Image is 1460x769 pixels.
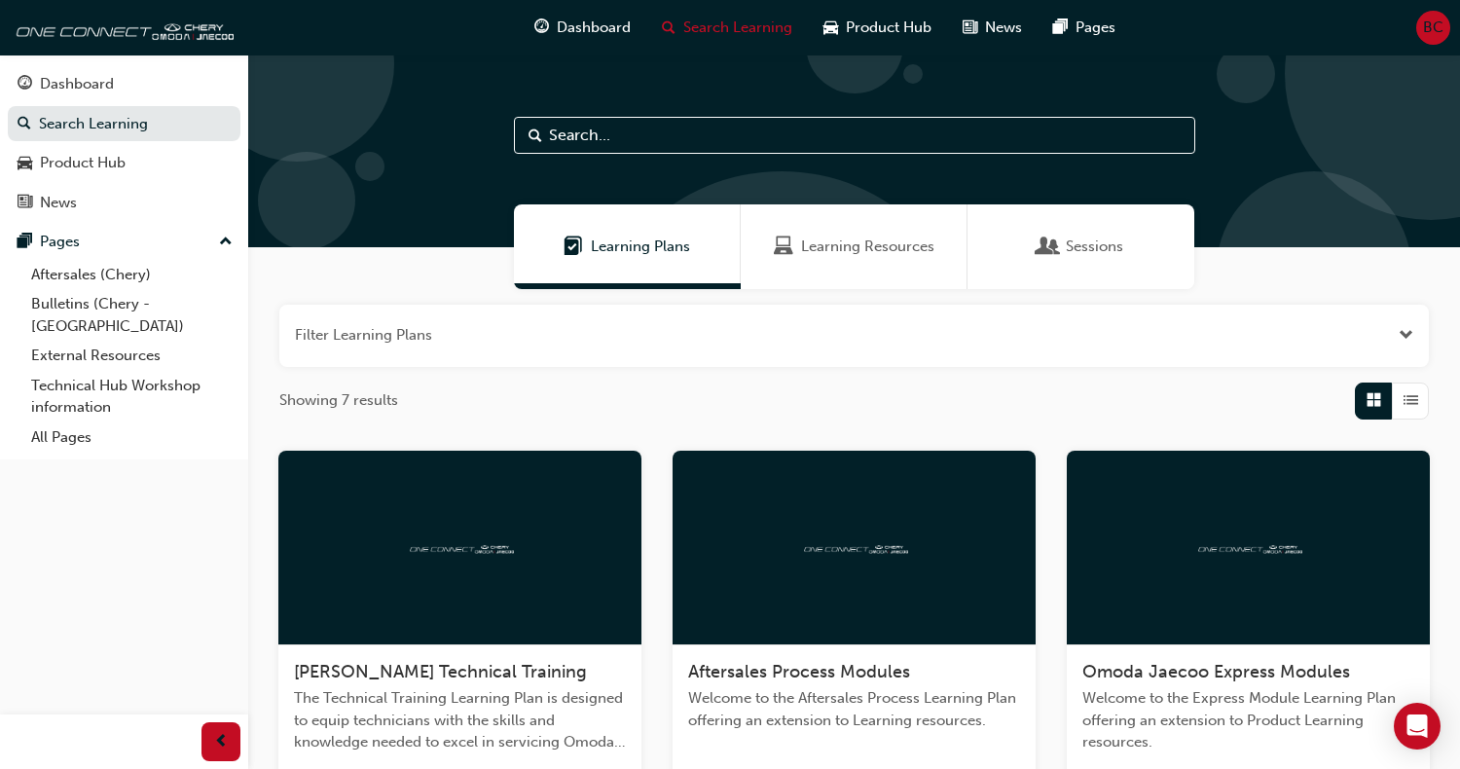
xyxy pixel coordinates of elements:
[1394,703,1441,750] div: Open Intercom Messenger
[519,8,646,48] a: guage-iconDashboard
[23,341,240,371] a: External Resources
[985,17,1022,39] span: News
[8,145,240,181] a: Product Hub
[801,537,908,556] img: oneconnect
[823,16,838,40] span: car-icon
[1082,661,1350,682] span: Omoda Jaecoo Express Modules
[1039,236,1058,258] span: Sessions
[947,8,1038,48] a: news-iconNews
[219,230,233,255] span: up-icon
[10,8,234,47] img: oneconnect
[683,17,792,39] span: Search Learning
[967,204,1194,289] a: SessionsSessions
[294,661,587,682] span: [PERSON_NAME] Technical Training
[801,236,934,258] span: Learning Resources
[534,16,549,40] span: guage-icon
[18,195,32,212] span: news-icon
[8,224,240,260] button: Pages
[23,289,240,341] a: Bulletins (Chery - [GEOGRAPHIC_DATA])
[1053,16,1068,40] span: pages-icon
[514,117,1195,154] input: Search...
[529,125,542,147] span: Search
[214,730,229,754] span: prev-icon
[808,8,947,48] a: car-iconProduct Hub
[514,204,741,289] a: Learning PlansLearning Plans
[1082,687,1414,753] span: Welcome to the Express Module Learning Plan offering an extension to Product Learning resources.
[662,16,675,40] span: search-icon
[557,17,631,39] span: Dashboard
[40,73,114,95] div: Dashboard
[1038,8,1131,48] a: pages-iconPages
[23,371,240,422] a: Technical Hub Workshop information
[18,234,32,251] span: pages-icon
[407,537,514,556] img: oneconnect
[8,185,240,221] a: News
[18,155,32,172] span: car-icon
[646,8,808,48] a: search-iconSearch Learning
[279,389,398,412] span: Showing 7 results
[846,17,931,39] span: Product Hub
[23,260,240,290] a: Aftersales (Chery)
[18,76,32,93] span: guage-icon
[564,236,583,258] span: Learning Plans
[1367,389,1381,412] span: Grid
[1195,537,1302,556] img: oneconnect
[294,687,626,753] span: The Technical Training Learning Plan is designed to equip technicians with the skills and knowled...
[1404,389,1418,412] span: List
[1076,17,1115,39] span: Pages
[8,62,240,224] button: DashboardSearch LearningProduct HubNews
[1416,11,1450,45] button: BC
[23,422,240,453] a: All Pages
[40,231,80,253] div: Pages
[40,152,126,174] div: Product Hub
[40,192,77,214] div: News
[688,687,1020,731] span: Welcome to the Aftersales Process Learning Plan offering an extension to Learning resources.
[1399,324,1413,347] button: Open the filter
[741,204,967,289] a: Learning ResourcesLearning Resources
[774,236,793,258] span: Learning Resources
[1066,236,1123,258] span: Sessions
[1423,17,1443,39] span: BC
[8,66,240,102] a: Dashboard
[963,16,977,40] span: news-icon
[591,236,690,258] span: Learning Plans
[688,661,910,682] span: Aftersales Process Modules
[8,106,240,142] a: Search Learning
[18,116,31,133] span: search-icon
